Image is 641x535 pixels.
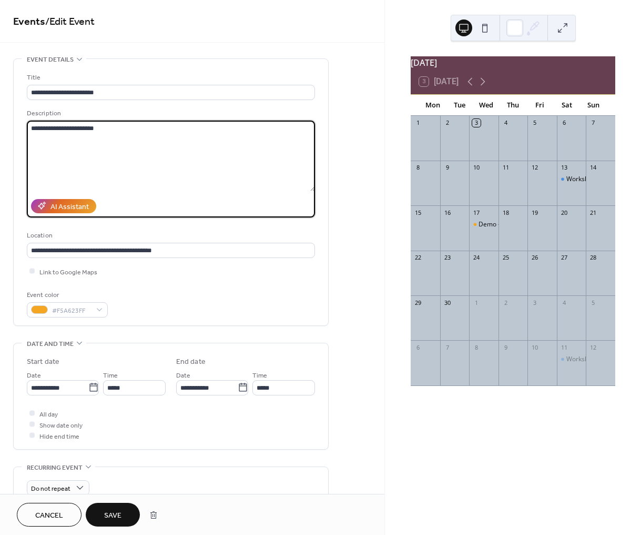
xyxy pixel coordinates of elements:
div: 9 [502,343,510,351]
div: 4 [560,299,568,306]
span: Show date only [39,420,83,431]
span: Do not repeat [31,482,70,494]
div: Workshop - Estelle Robinson [557,175,586,184]
span: Event details [27,54,74,65]
div: Tue [446,95,473,116]
div: Demo - Kathryn Wickson [469,220,498,229]
span: Link to Google Maps [39,266,97,278]
div: 10 [531,343,538,351]
div: 2 [443,119,451,127]
div: Demo - [PERSON_NAME] [479,220,551,229]
div: 23 [443,254,451,262]
div: 7 [443,343,451,351]
div: 4 [502,119,510,127]
div: Mon [419,95,446,116]
div: Description [27,108,313,119]
div: Location [27,230,313,241]
div: 5 [589,299,597,306]
div: 16 [443,209,451,216]
span: Date [27,370,41,381]
div: 22 [414,254,422,262]
div: 7 [589,119,597,127]
div: 28 [589,254,597,262]
div: 13 [560,164,568,172]
div: Start date [27,356,59,368]
div: 12 [531,164,538,172]
div: 17 [472,209,480,216]
div: 29 [414,299,422,306]
div: 8 [414,164,422,172]
div: 19 [531,209,538,216]
a: Events [13,12,45,32]
span: Cancel [35,510,63,521]
span: Time [103,370,118,381]
span: Date and time [27,339,74,350]
button: AI Assistant [31,199,96,213]
div: 2 [502,299,510,306]
div: Sun [580,95,607,116]
div: 25 [502,254,510,262]
span: All day [39,409,58,420]
div: 11 [502,164,510,172]
div: 30 [443,299,451,306]
div: End date [176,356,206,368]
div: Sat [553,95,580,116]
div: AI Assistant [50,201,89,212]
span: #F5A623FF [52,305,91,316]
span: Date [176,370,190,381]
div: 1 [414,119,422,127]
div: Wed [473,95,500,116]
div: Event color [27,290,106,301]
div: 20 [560,209,568,216]
div: 15 [414,209,422,216]
span: Hide end time [39,431,79,442]
div: 14 [589,164,597,172]
div: Thu [500,95,526,116]
span: Save [104,510,121,521]
div: Fri [526,95,553,116]
div: 8 [472,343,480,351]
div: 18 [502,209,510,216]
button: Save [86,503,140,527]
div: 11 [560,343,568,351]
div: 3 [531,299,538,306]
div: 12 [589,343,597,351]
div: 3 [472,119,480,127]
div: Title [27,72,313,83]
span: Recurring event [27,462,83,473]
div: 1 [472,299,480,306]
div: 26 [531,254,538,262]
span: / Edit Event [45,12,95,32]
span: Time [252,370,267,381]
div: 24 [472,254,480,262]
div: 21 [589,209,597,216]
button: Cancel [17,503,82,527]
div: Workshop - Angela Webb [557,355,586,364]
div: 10 [472,164,480,172]
div: 9 [443,164,451,172]
div: 27 [560,254,568,262]
div: 6 [560,119,568,127]
div: [DATE] [411,56,615,69]
div: 5 [531,119,538,127]
div: 6 [414,343,422,351]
